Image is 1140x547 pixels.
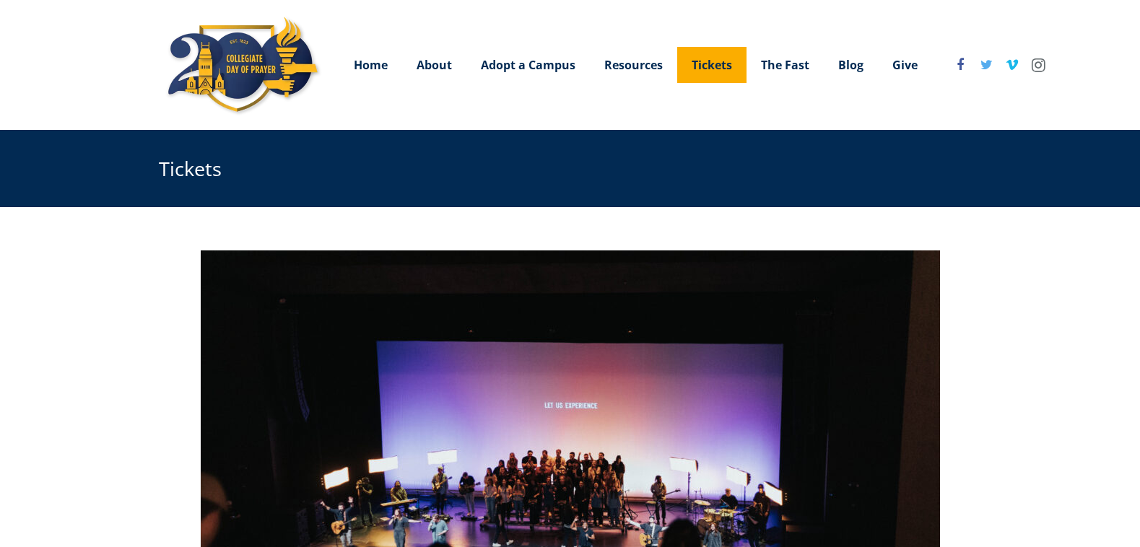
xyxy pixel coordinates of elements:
span: Tickets [692,57,732,73]
img: Collegiate Day of Prayer Logo 200th anniversary [159,13,325,118]
span: Home [354,57,388,73]
span: Blog [838,57,863,73]
a: Resources [590,47,677,83]
a: Tickets [677,47,747,83]
h1: Tickets [159,155,222,183]
a: Blog [824,47,878,83]
a: Adopt a Campus [466,47,590,83]
span: About [417,57,452,73]
span: Give [892,57,918,73]
a: The Fast [747,47,824,83]
a: Instagram [1025,52,1051,78]
span: The Fast [761,57,809,73]
a: Facebook [947,52,973,78]
a: Give [878,47,932,83]
a: Home [339,47,402,83]
a: About [402,47,466,83]
a: Vimeo [999,52,1025,78]
span: Adopt a Campus [481,57,575,73]
a: Twitter [973,52,999,78]
span: Resources [604,57,663,73]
